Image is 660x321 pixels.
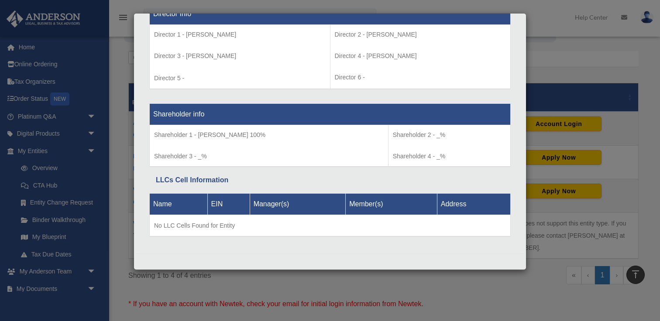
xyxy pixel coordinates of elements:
td: Director 5 - [150,25,330,89]
th: Director Info [150,3,511,25]
td: No LLC Cells Found for Entity [150,215,511,236]
th: Address [437,193,510,215]
p: Director 2 - [PERSON_NAME] [335,29,506,40]
p: Shareholder 4 - _% [393,151,506,162]
p: Director 1 - [PERSON_NAME] [154,29,326,40]
div: LLCs Cell Information [156,174,504,186]
th: Member(s) [346,193,437,215]
p: Director 6 - [335,72,506,83]
th: Manager(s) [250,193,346,215]
th: Name [150,193,208,215]
p: Shareholder 1 - [PERSON_NAME] 100% [154,130,384,140]
p: Shareholder 3 - _% [154,151,384,162]
p: Shareholder 2 - _% [393,130,506,140]
p: Director 3 - [PERSON_NAME] [154,51,326,61]
p: Director 4 - [PERSON_NAME] [335,51,506,61]
th: EIN [207,193,250,215]
th: Shareholder info [150,104,511,125]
